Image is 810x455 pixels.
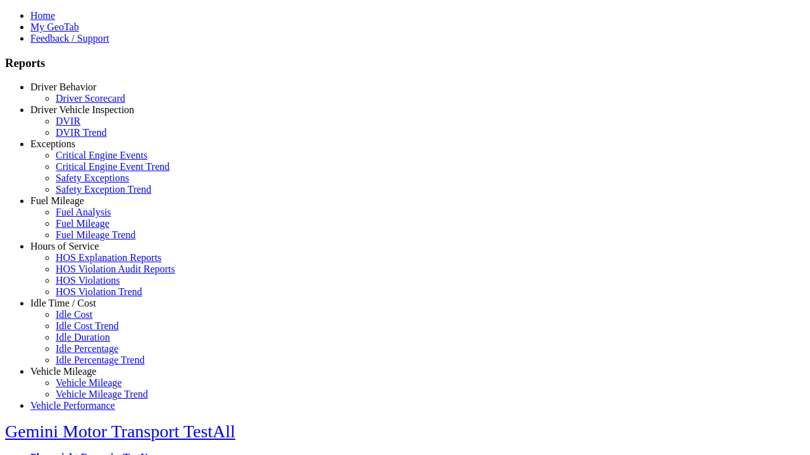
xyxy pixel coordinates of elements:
[30,366,96,377] a: Vehicle Mileage
[30,104,134,115] a: Driver Vehicle Inspection
[56,252,161,263] a: HOS Explanation Reports
[56,150,147,161] a: Critical Engine Events
[56,389,148,399] a: Vehicle Mileage Trend
[56,229,135,240] a: Fuel Mileage Trend
[56,184,151,195] a: Safety Exception Trend
[5,422,235,441] a: Gemini Motor Transport TestAll
[56,116,80,126] a: DVIR
[56,173,129,183] a: Safety Exceptions
[30,82,96,92] a: Driver Behavior
[56,320,119,331] a: Idle Cost Trend
[30,21,79,32] a: My GeoTab
[30,33,109,44] a: Feedback / Support
[30,298,96,308] a: Idle Time / Cost
[56,343,118,354] a: Idle Percentage
[30,195,84,206] a: Fuel Mileage
[30,10,55,21] a: Home
[56,309,92,320] a: Idle Cost
[56,161,170,172] a: Critical Engine Event Trend
[56,332,110,343] a: Idle Duration
[56,218,109,229] a: Fuel Mileage
[56,127,106,138] a: DVIR Trend
[56,286,142,297] a: HOS Violation Trend
[30,241,99,252] a: Hours of Service
[30,138,75,149] a: Exceptions
[56,377,121,388] a: Vehicle Mileage
[56,355,144,365] a: Idle Percentage Trend
[56,207,111,217] a: Fuel Analysis
[30,400,115,411] a: Vehicle Performance
[5,56,805,70] h3: Reports
[56,275,120,286] a: HOS Violations
[56,264,175,274] a: HOS Violation Audit Reports
[56,93,125,104] a: Driver Scorecard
